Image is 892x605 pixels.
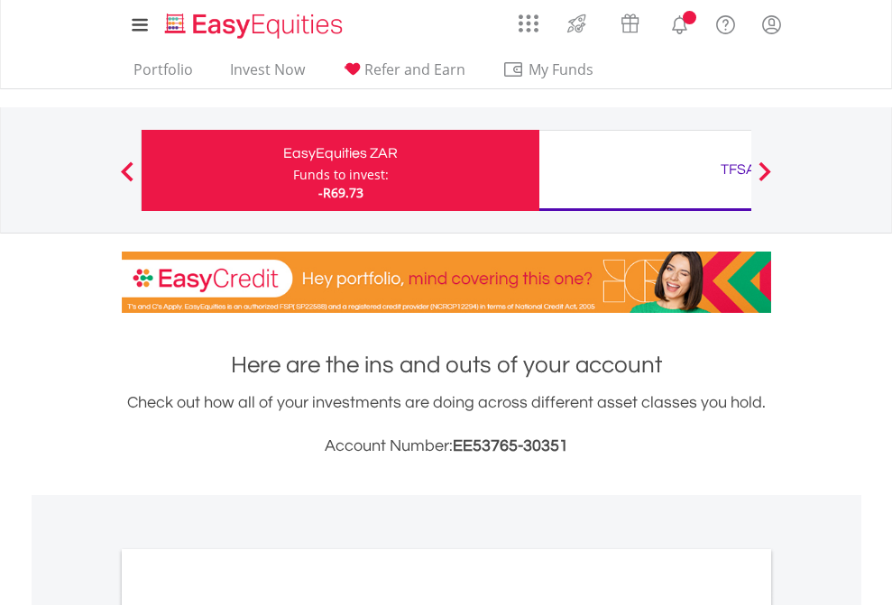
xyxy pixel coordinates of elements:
span: Refer and Earn [364,60,465,79]
a: My Profile [749,5,795,44]
img: grid-menu-icon.svg [519,14,538,33]
img: vouchers-v2.svg [615,9,645,38]
a: Portfolio [126,60,200,88]
h1: Here are the ins and outs of your account [122,349,771,381]
img: thrive-v2.svg [562,9,592,38]
button: Next [747,170,783,188]
a: Home page [158,5,350,41]
a: AppsGrid [507,5,550,33]
img: EasyCredit Promotion Banner [122,252,771,313]
a: Invest Now [223,60,312,88]
button: Previous [109,170,145,188]
span: EE53765-30351 [453,437,568,454]
a: Notifications [657,5,703,41]
div: Check out how all of your investments are doing across different asset classes you hold. [122,390,771,459]
a: Refer and Earn [335,60,473,88]
img: EasyEquities_Logo.png [161,11,350,41]
div: Funds to invest: [293,166,389,184]
span: -R69.73 [318,184,363,201]
div: EasyEquities ZAR [152,141,529,166]
h3: Account Number: [122,434,771,459]
a: FAQ's and Support [703,5,749,41]
a: Vouchers [603,5,657,38]
span: My Funds [502,58,621,81]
